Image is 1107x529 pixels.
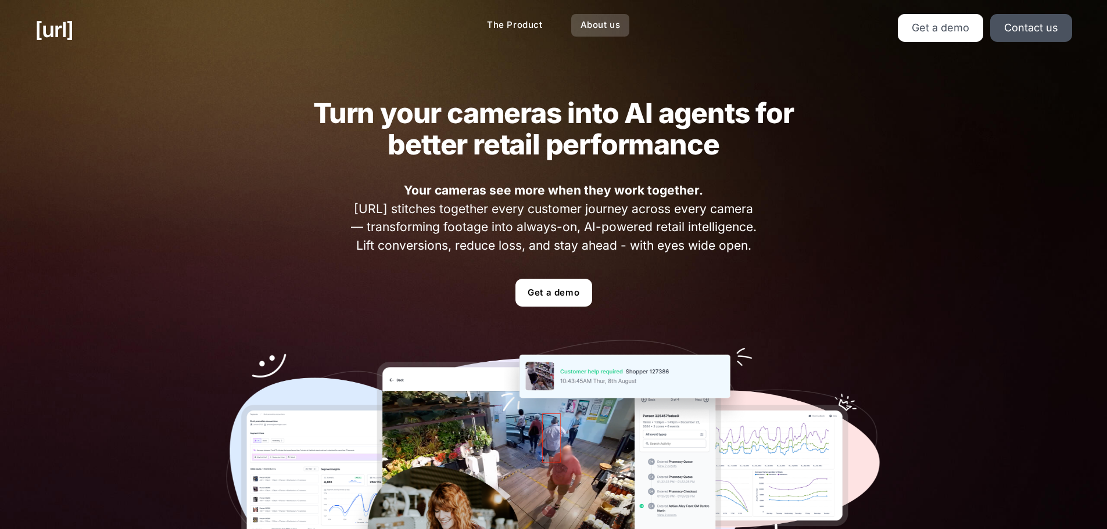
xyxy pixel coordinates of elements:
span: [URL] stitches together every customer journey across every camera — transforming footage into al... [347,181,760,254]
a: [URL] [35,14,73,45]
a: Get a demo [515,279,592,307]
a: Contact us [990,14,1072,42]
a: About us [571,14,630,37]
strong: Your cameras see more when they work together. [404,183,703,197]
a: The Product [478,14,552,37]
h2: Turn your cameras into AI agents for better retail performance [291,98,817,160]
a: Get a demo [898,14,983,42]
